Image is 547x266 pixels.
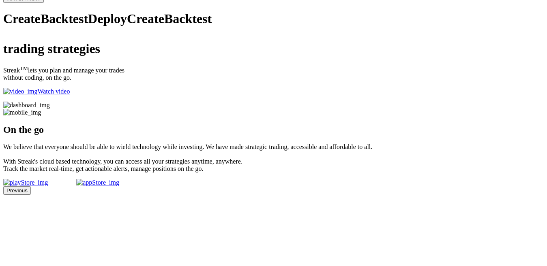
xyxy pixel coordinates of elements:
[127,11,164,26] span: Create
[3,124,544,135] h2: On the go
[3,11,41,26] span: Create
[76,179,119,186] img: appStore_img
[20,65,28,71] sup: TM
[3,102,50,109] img: dashboard_img
[3,41,100,56] span: trading strategies
[3,88,544,95] p: Watch video
[164,11,212,26] span: Backtest
[3,186,31,195] button: Previous
[41,11,88,26] span: Backtest
[88,11,127,26] span: Deploy
[3,88,544,95] a: video_imgWatch video
[3,88,37,95] img: video_img
[3,109,41,116] img: mobile_img
[3,143,544,172] p: We believe that everyone should be able to wield technology while investing. We have made strateg...
[3,179,48,186] img: playStore_img
[3,65,544,81] p: Streak lets you plan and manage your trades without coding, on the go.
